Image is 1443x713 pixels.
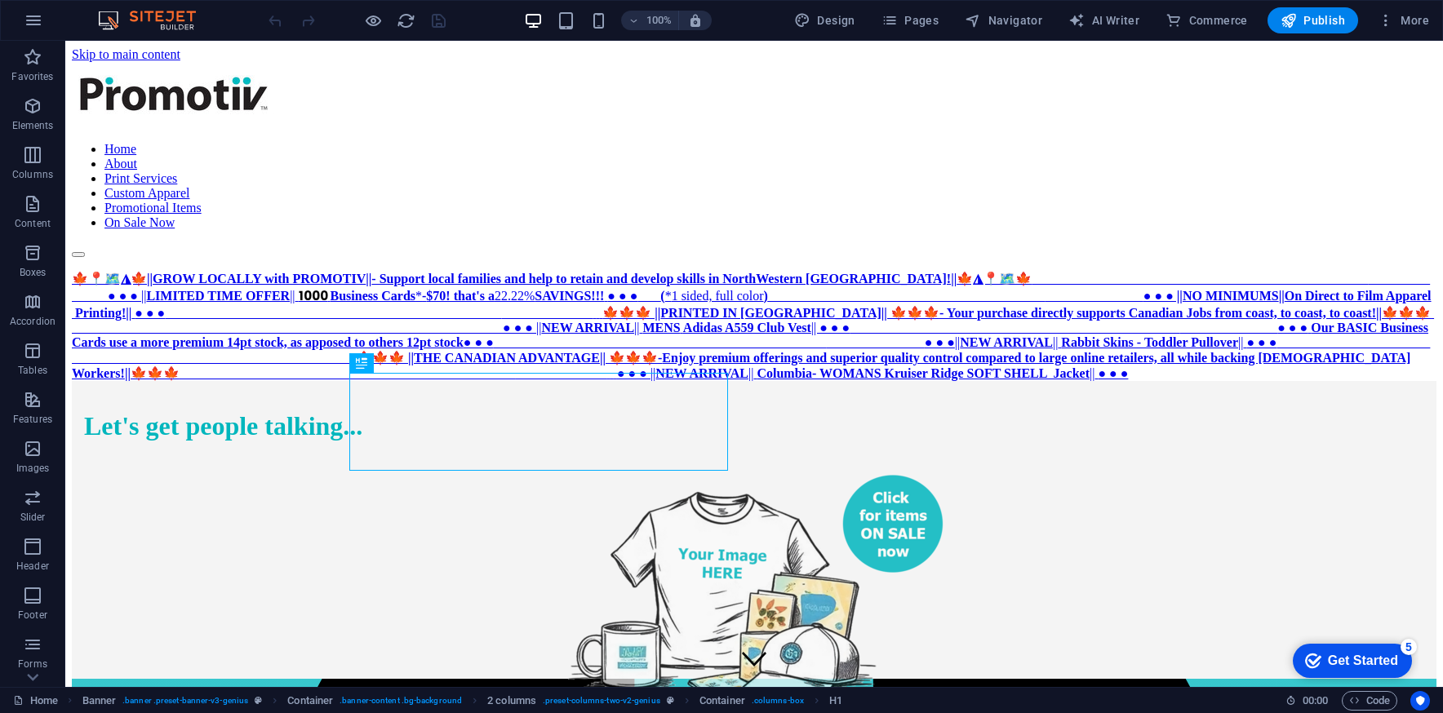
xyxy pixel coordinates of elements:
[1281,12,1345,29] span: Publish
[11,70,53,83] p: Favorites
[13,413,52,426] p: Features
[121,3,137,20] div: 5
[1378,12,1429,29] span: More
[82,691,117,711] span: Click to select. Double-click to edit
[1342,691,1397,711] button: Code
[1371,7,1436,33] button: More
[1314,694,1316,706] span: :
[397,11,415,30] i: Reload page
[18,364,47,377] p: Tables
[16,560,49,573] p: Header
[287,691,333,711] span: Click to select. Double-click to edit
[752,691,804,711] span: . columns-box
[94,11,216,30] img: Editor Logo
[1062,7,1146,33] button: AI Writer
[1159,7,1254,33] button: Commerce
[699,691,745,711] span: Click to select. Double-click to edit
[646,11,672,30] h6: 100%
[340,691,462,711] span: . banner-content .bg-background
[18,609,47,622] p: Footer
[788,7,862,33] div: Design (Ctrl+Alt+Y)
[10,315,55,328] p: Accordion
[1285,691,1329,711] h6: Session time
[688,13,703,28] i: On resize automatically adjust zoom level to fit chosen device.
[794,12,855,29] span: Design
[13,691,58,711] a: Click to cancel selection. Double-click to open Pages
[487,691,536,711] span: Click to select. Double-click to edit
[48,18,118,33] div: Get Started
[965,12,1042,29] span: Navigator
[16,462,50,475] p: Images
[12,119,54,132] p: Elements
[122,691,248,711] span: . banner .preset-banner-v3-genius
[20,266,47,279] p: Boxes
[667,696,674,705] i: This element is a customizable preset
[829,691,842,711] span: Click to select. Double-click to edit
[255,696,262,705] i: This element is a customizable preset
[881,12,939,29] span: Pages
[1349,691,1390,711] span: Code
[363,11,383,30] button: Click here to leave preview mode and continue editing
[20,511,46,524] p: Slider
[875,7,945,33] button: Pages
[1068,12,1139,29] span: AI Writer
[1165,12,1248,29] span: Commerce
[958,7,1049,33] button: Navigator
[1268,7,1358,33] button: Publish
[13,8,132,42] div: Get Started 5 items remaining, 0% complete
[7,7,115,20] a: Skip to main content
[7,230,1371,340] a: 🍁📍🗺️◮🍁||GROW LOCALLY with PROMOTIV||- Support local families and help to retain and develop skill...
[1410,691,1430,711] button: Usercentrics
[396,11,415,30] button: reload
[18,658,47,671] p: Forms
[621,11,679,30] button: 100%
[15,217,51,230] p: Content
[543,691,660,711] span: . preset-columns-two-v2-genius
[12,168,53,181] p: Columns
[1303,691,1328,711] span: 00 00
[788,7,862,33] button: Design
[82,691,843,711] nav: breadcrumb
